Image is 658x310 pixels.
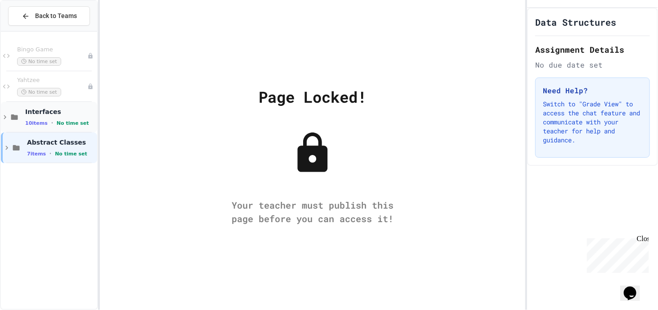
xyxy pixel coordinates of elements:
[543,85,642,96] h3: Need Help?
[259,85,367,108] div: Page Locked!
[535,59,650,70] div: No due date set
[27,138,95,146] span: Abstract Classes
[51,119,53,127] span: •
[17,88,61,96] span: No time set
[57,120,89,126] span: No time set
[35,11,77,21] span: Back to Teams
[8,6,90,26] button: Back to Teams
[25,120,48,126] span: 10 items
[27,151,46,157] span: 7 items
[223,198,403,225] div: Your teacher must publish this page before you can access it!
[535,16,616,28] h1: Data Structures
[543,100,642,145] p: Switch to "Grade View" to access the chat feature and communicate with your teacher for help and ...
[4,4,62,57] div: Chat with us now!Close
[620,274,649,301] iframe: chat widget
[25,108,95,116] span: Interfaces
[87,83,94,90] div: Unpublished
[17,46,87,54] span: Bingo Game
[87,53,94,59] div: Unpublished
[583,235,649,273] iframe: chat widget
[535,43,650,56] h2: Assignment Details
[55,151,87,157] span: No time set
[17,57,61,66] span: No time set
[49,150,51,157] span: •
[17,77,87,84] span: Yahtzee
